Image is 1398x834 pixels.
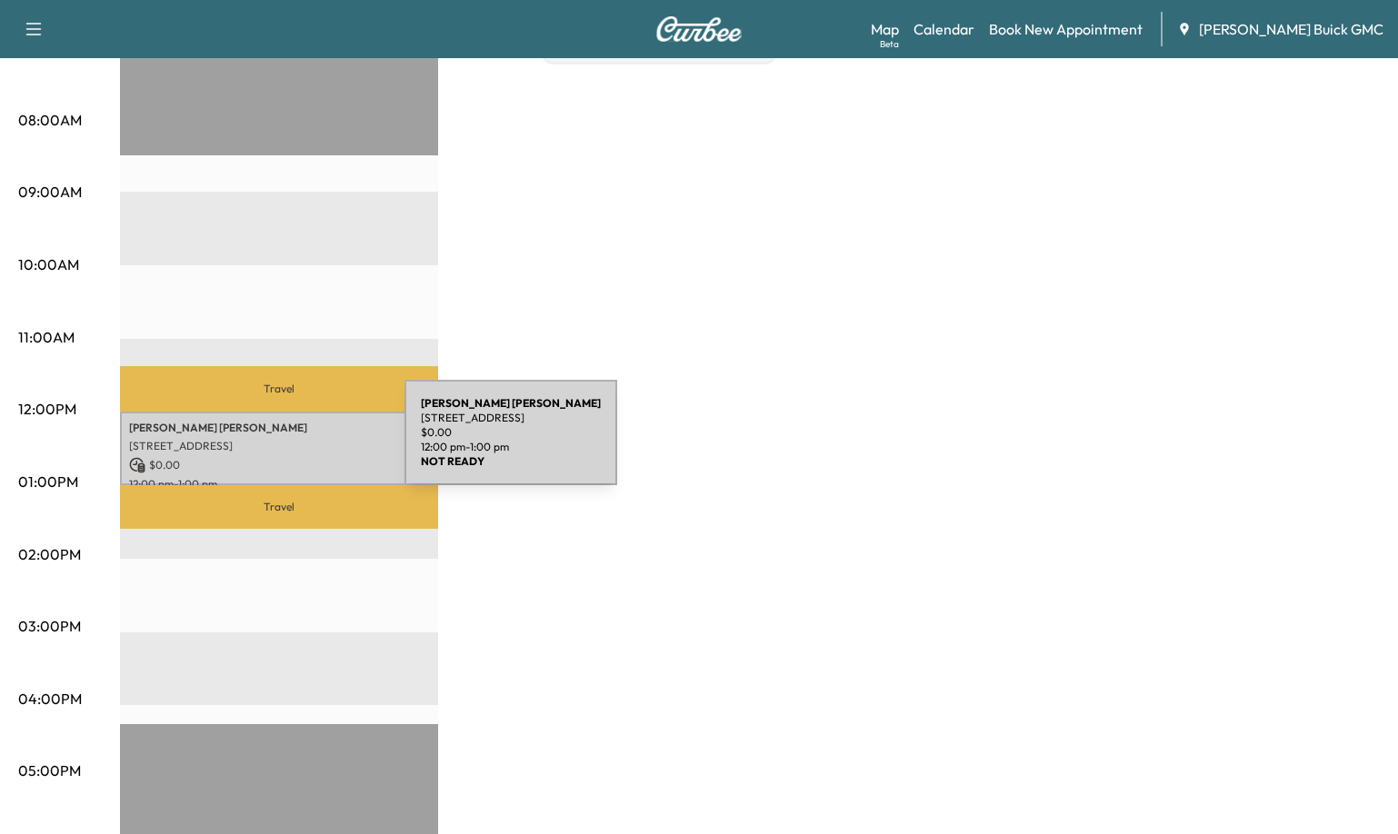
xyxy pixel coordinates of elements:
[18,615,81,637] p: 03:00PM
[18,760,81,781] p: 05:00PM
[421,454,484,468] b: NOT READY
[120,485,438,529] p: Travel
[129,439,429,453] p: [STREET_ADDRESS]
[655,16,743,42] img: Curbee Logo
[871,18,899,40] a: MapBeta
[18,688,82,710] p: 04:00PM
[880,37,899,51] div: Beta
[914,18,974,40] a: Calendar
[129,421,429,435] p: [PERSON_NAME] [PERSON_NAME]
[18,398,76,420] p: 12:00PM
[421,425,601,440] p: $ 0.00
[120,366,438,412] p: Travel
[421,440,601,454] p: 12:00 pm - 1:00 pm
[18,471,78,492] p: 01:00PM
[129,457,429,473] p: $ 0.00
[18,253,79,275] p: 10:00AM
[421,411,601,425] p: [STREET_ADDRESS]
[421,396,601,410] b: [PERSON_NAME] [PERSON_NAME]
[989,18,1143,40] a: Book New Appointment
[18,109,82,131] p: 08:00AM
[18,543,81,565] p: 02:00PM
[1199,18,1383,40] span: [PERSON_NAME] Buick GMC
[18,326,75,348] p: 11:00AM
[129,477,429,491] p: 12:00 pm - 1:00 pm
[18,181,82,203] p: 09:00AM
